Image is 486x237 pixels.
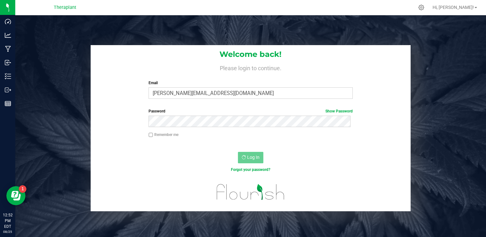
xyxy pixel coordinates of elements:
inline-svg: Reports [5,100,11,107]
a: Forgot your password? [231,167,270,172]
span: Hi, [PERSON_NAME]! [433,5,474,10]
p: 12:52 PM EDT [3,212,12,229]
iframe: Resource center [6,186,25,205]
h1: Welcome back! [91,50,411,58]
span: Theraplant [54,5,76,10]
p: 08/25 [3,229,12,234]
label: Remember me [149,132,178,138]
inline-svg: Inventory [5,73,11,79]
inline-svg: Dashboard [5,18,11,25]
inline-svg: Outbound [5,87,11,93]
img: flourish_logo.svg [211,179,291,205]
div: Manage settings [417,4,425,10]
iframe: Resource center unread badge [19,185,26,193]
a: Show Password [325,109,353,113]
button: Log In [238,152,263,163]
input: Remember me [149,133,153,137]
h4: Please login to continue. [91,64,411,71]
span: Log In [247,155,260,160]
span: Password [149,109,165,113]
label: Email [149,80,352,86]
inline-svg: Inbound [5,59,11,66]
inline-svg: Manufacturing [5,46,11,52]
inline-svg: Analytics [5,32,11,38]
